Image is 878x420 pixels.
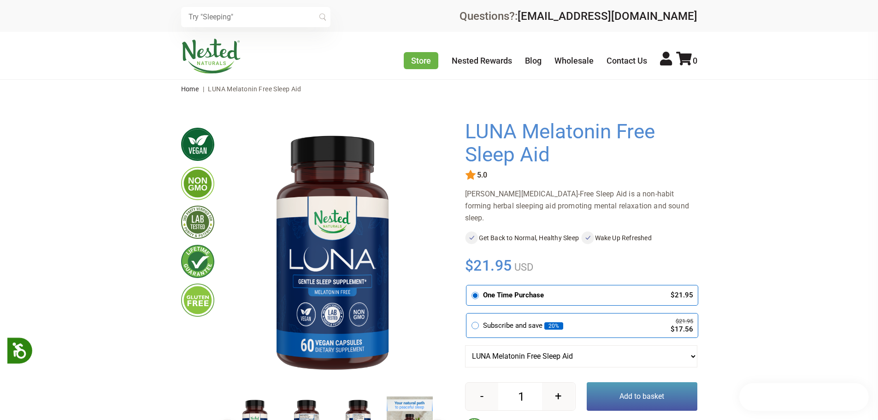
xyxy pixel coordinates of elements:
div: [PERSON_NAME][MEDICAL_DATA]-Free Sleep Aid is a non-habit forming herbal sleeping aid promoting m... [465,188,697,224]
img: thirdpartytested [181,206,214,239]
a: 0 [676,56,697,65]
a: Blog [525,56,542,65]
img: vegan [181,128,214,161]
img: Nested Naturals [181,39,241,74]
a: Store [404,52,438,69]
span: | [200,85,206,93]
button: Add to basket [587,382,697,411]
a: [EMAIL_ADDRESS][DOMAIN_NAME] [518,10,697,23]
a: Contact Us [607,56,647,65]
img: glutenfree [181,284,214,317]
button: + [542,383,575,410]
img: gmofree [181,167,214,200]
span: USD [512,261,533,273]
nav: breadcrumbs [181,80,697,98]
span: LUNA Melatonin Free Sleep Aid [208,85,301,93]
li: Wake Up Refreshed [581,231,697,244]
img: star.svg [465,170,476,181]
a: Home [181,85,199,93]
div: Questions?: [460,11,697,22]
iframe: Button to open loyalty program pop-up [739,383,869,411]
a: Nested Rewards [452,56,512,65]
span: 0 [693,56,697,65]
img: lifetimeguarantee [181,245,214,278]
button: - [466,383,498,410]
h1: LUNA Melatonin Free Sleep Aid [465,120,693,166]
input: Try "Sleeping" [181,7,330,27]
span: 5.0 [476,171,487,179]
img: LUNA Melatonin Free Sleep Aid [229,120,436,389]
a: Wholesale [554,56,594,65]
span: $21.95 [465,255,513,276]
li: Get Back to Normal, Healthy Sleep [465,231,581,244]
